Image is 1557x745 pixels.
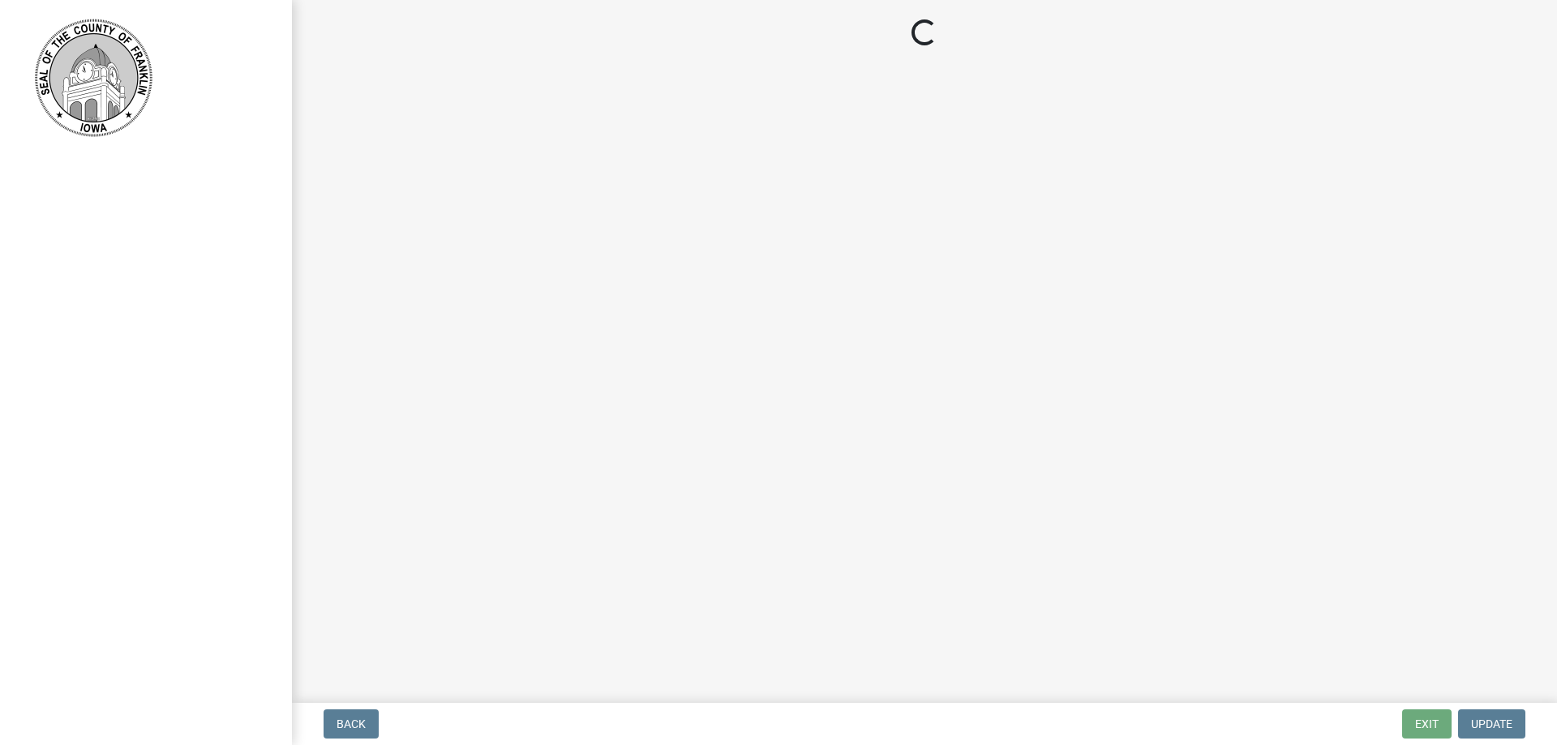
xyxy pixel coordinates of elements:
button: Back [324,709,379,739]
button: Update [1458,709,1525,739]
img: Franklin County, Iowa [32,17,154,139]
span: Update [1471,717,1512,730]
button: Exit [1402,709,1452,739]
span: Back [337,717,366,730]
